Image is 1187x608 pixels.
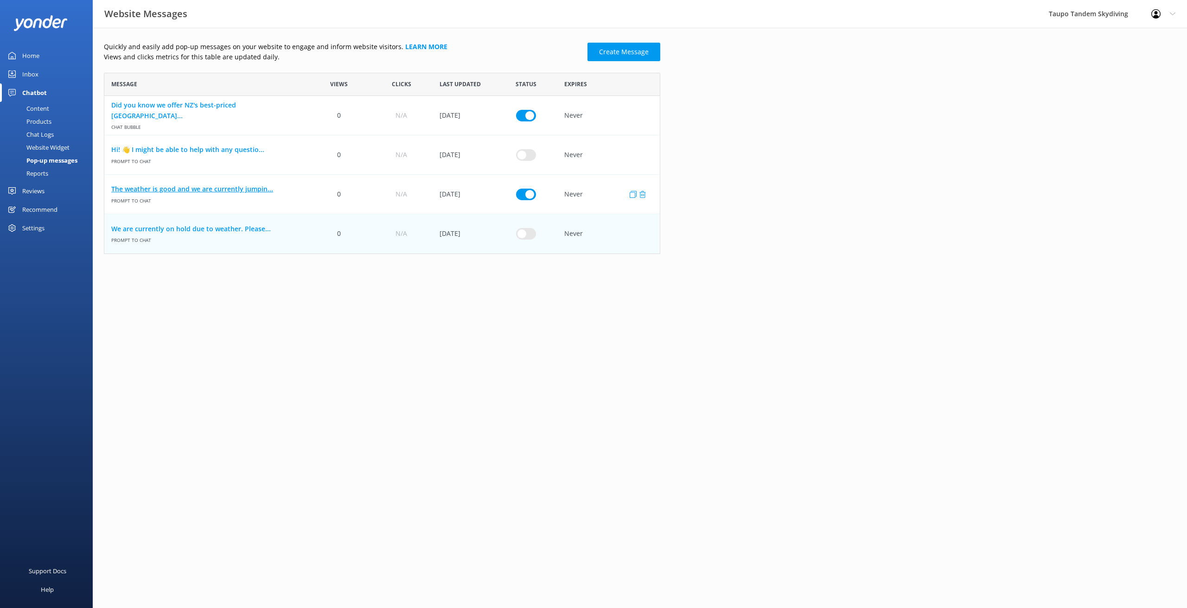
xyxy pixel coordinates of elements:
div: 15 Aug 2025 [433,175,495,214]
span: Last updated [440,80,481,89]
a: Reports [6,167,93,180]
div: grid [104,96,660,253]
a: We are currently on hold due to weather. Please... [111,224,301,234]
img: yonder-white-logo.png [14,15,67,31]
span: N/A [396,228,407,239]
div: 0 [308,135,370,175]
div: Never [557,96,660,135]
h3: Website Messages [104,6,187,21]
a: Products [6,115,93,128]
div: Help [41,580,54,599]
span: Expires [564,80,587,89]
div: row [104,214,660,253]
div: 0 [308,214,370,253]
div: 07 May 2025 [433,135,495,175]
div: 15 Aug 2025 [433,214,495,253]
div: 30 Jan 2025 [433,96,495,135]
div: Pop-up messages [6,154,77,167]
div: Never [557,214,660,253]
p: Views and clicks metrics for this table are updated daily. [104,52,582,62]
span: N/A [396,150,407,160]
a: Content [6,102,93,115]
span: Prompt to Chat [111,194,301,204]
div: Settings [22,219,45,237]
span: Views [330,80,348,89]
a: Website Widget [6,141,93,154]
div: Home [22,46,39,65]
div: row [104,96,660,135]
span: N/A [396,110,407,120]
a: Did you know we offer NZ's best-priced [GEOGRAPHIC_DATA]... [111,100,301,121]
div: Inbox [22,65,38,83]
a: Create Message [587,43,660,61]
div: Never [557,135,660,175]
div: Reviews [22,182,45,200]
div: Chatbot [22,83,47,102]
div: Products [6,115,51,128]
a: Pop-up messages [6,154,93,167]
p: Quickly and easily add pop-up messages on your website to engage and inform website visitors. [104,42,582,52]
div: Support Docs [29,562,66,580]
div: 0 [308,96,370,135]
div: Content [6,102,49,115]
span: Status [516,80,536,89]
a: Hi! 👋 I might be able to help with any questio... [111,145,301,155]
div: row [104,135,660,175]
div: Reports [6,167,48,180]
span: Clicks [392,80,411,89]
span: Prompt to Chat [111,234,301,244]
div: 0 [308,175,370,214]
span: Message [111,80,137,89]
div: Chat Logs [6,128,54,141]
div: Never [557,175,660,214]
a: Chat Logs [6,128,93,141]
span: Chat bubble [111,121,301,131]
div: Website Widget [6,141,70,154]
div: row [104,175,660,214]
span: Prompt to Chat [111,155,301,165]
span: N/A [396,189,407,199]
div: Recommend [22,200,57,219]
a: The weather is good and we are currently jumpin... [111,184,301,194]
a: Learn more [405,42,447,51]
